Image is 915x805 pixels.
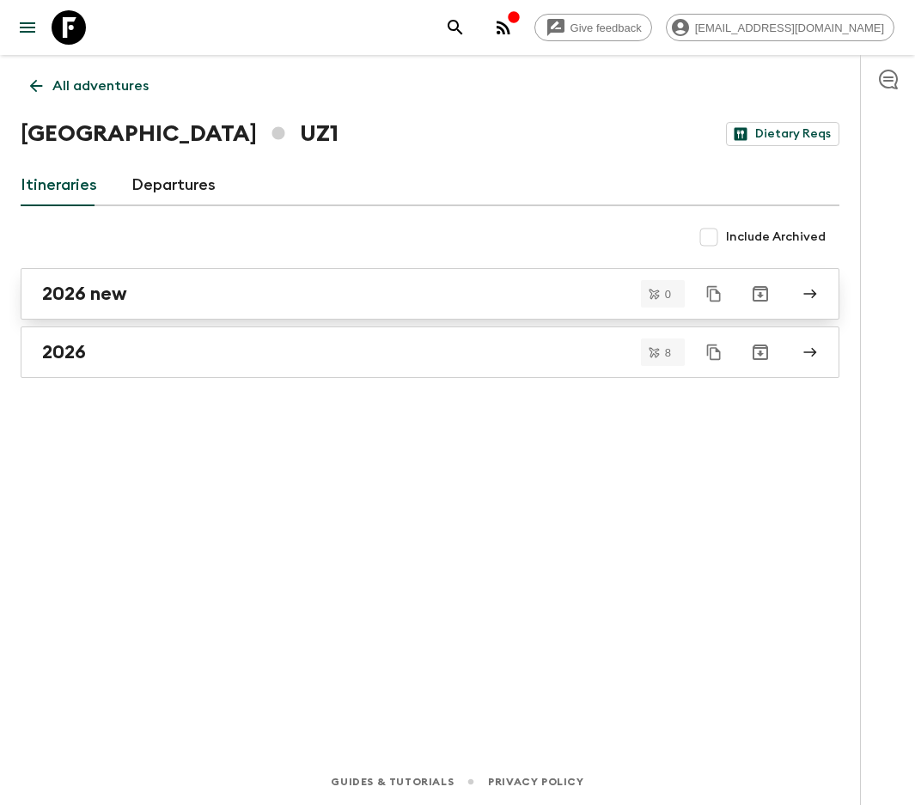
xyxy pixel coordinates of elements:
span: Include Archived [726,229,826,246]
button: menu [10,10,45,45]
span: 0 [655,289,681,300]
button: Archive [743,335,778,369]
a: 2026 new [21,268,839,320]
a: Dietary Reqs [726,122,839,146]
button: search adventures [438,10,473,45]
p: All adventures [52,76,149,96]
a: Privacy Policy [488,772,583,791]
a: Itineraries [21,165,97,206]
span: 8 [655,347,681,358]
button: Duplicate [698,278,729,309]
h1: [GEOGRAPHIC_DATA] UZ1 [21,117,339,151]
a: Give feedback [534,14,652,41]
a: Guides & Tutorials [331,772,454,791]
h2: 2026 new [42,283,127,305]
button: Archive [743,277,778,311]
h2: 2026 [42,341,86,363]
button: Duplicate [698,337,729,368]
div: [EMAIL_ADDRESS][DOMAIN_NAME] [666,14,894,41]
a: All adventures [21,69,158,103]
a: Departures [131,165,216,206]
span: [EMAIL_ADDRESS][DOMAIN_NAME] [686,21,894,34]
a: 2026 [21,326,839,378]
span: Give feedback [561,21,651,34]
